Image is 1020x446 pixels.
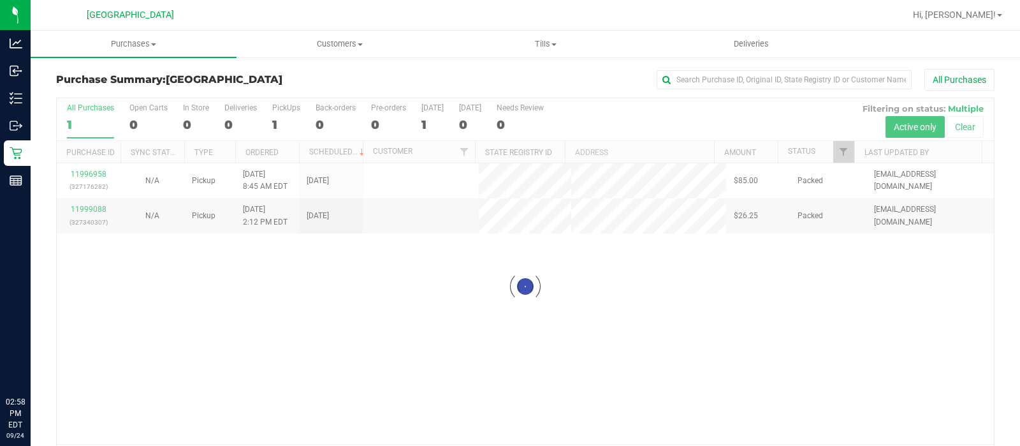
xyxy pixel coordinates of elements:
span: Hi, [PERSON_NAME]! [913,10,996,20]
h3: Purchase Summary: [56,74,369,85]
a: Purchases [31,31,237,57]
inline-svg: Inbound [10,64,22,77]
a: Tills [442,31,648,57]
p: 09/24 [6,431,25,440]
button: All Purchases [924,69,994,91]
input: Search Purchase ID, Original ID, State Registry ID or Customer Name... [657,70,912,89]
span: Customers [237,38,442,50]
inline-svg: Reports [10,174,22,187]
inline-svg: Inventory [10,92,22,105]
a: Deliveries [648,31,854,57]
span: [GEOGRAPHIC_DATA] [166,73,282,85]
inline-svg: Retail [10,147,22,160]
inline-svg: Outbound [10,119,22,132]
span: Deliveries [717,38,786,50]
span: Tills [443,38,648,50]
span: [GEOGRAPHIC_DATA] [87,10,174,20]
inline-svg: Analytics [10,37,22,50]
iframe: Resource center unread badge [38,342,53,357]
span: Purchases [31,38,237,50]
p: 02:58 PM EDT [6,396,25,431]
iframe: Resource center [13,344,51,382]
a: Customers [237,31,442,57]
